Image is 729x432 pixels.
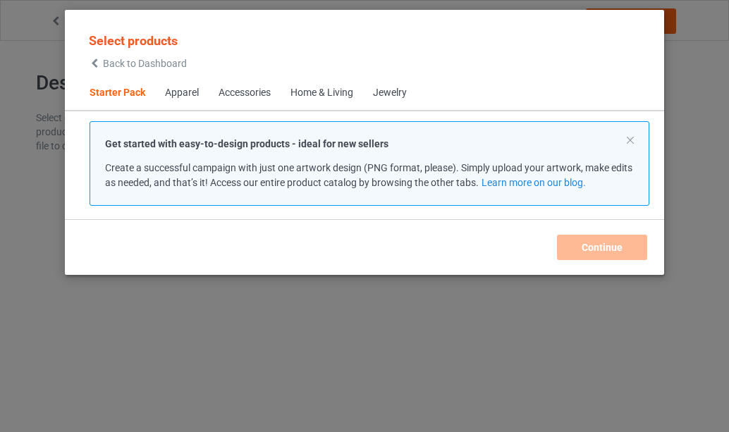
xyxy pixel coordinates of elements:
div: Accessories [219,86,271,100]
span: Back to Dashboard [103,58,187,69]
strong: Get started with easy-to-design products - ideal for new sellers [105,138,388,149]
span: Select products [89,33,178,48]
span: Create a successful campaign with just one artwork design (PNG format, please). Simply upload you... [105,162,632,188]
span: Starter Pack [80,76,155,110]
a: Learn more on our blog. [482,177,586,188]
div: Home & Living [290,86,353,100]
div: Jewelry [373,86,407,100]
div: Apparel [165,86,199,100]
